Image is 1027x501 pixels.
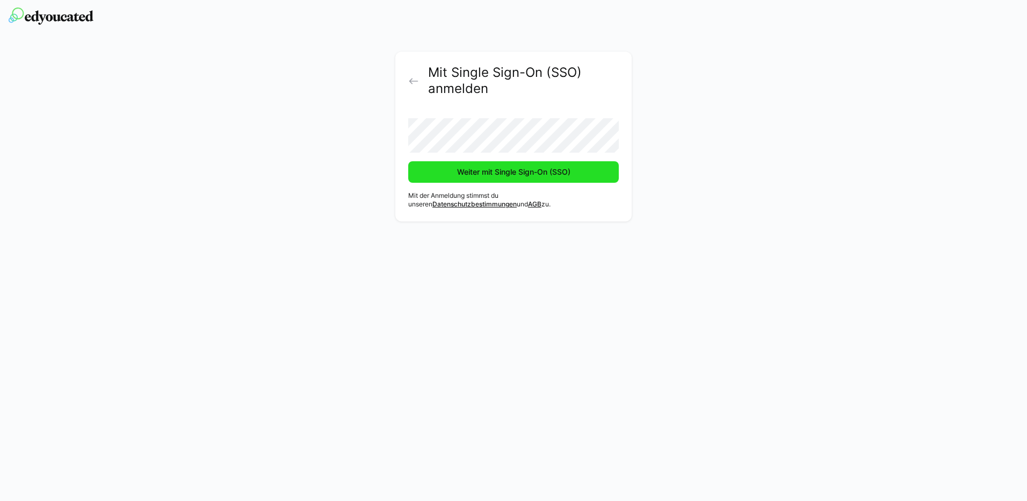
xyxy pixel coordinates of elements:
[9,8,93,25] img: edyoucated
[408,161,619,183] button: Weiter mit Single Sign-On (SSO)
[408,191,619,209] p: Mit der Anmeldung stimmst du unseren und zu.
[455,167,572,177] span: Weiter mit Single Sign-On (SSO)
[432,200,517,208] a: Datenschutzbestimmungen
[428,65,619,97] h2: Mit Single Sign-On (SSO) anmelden
[528,200,541,208] a: AGB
